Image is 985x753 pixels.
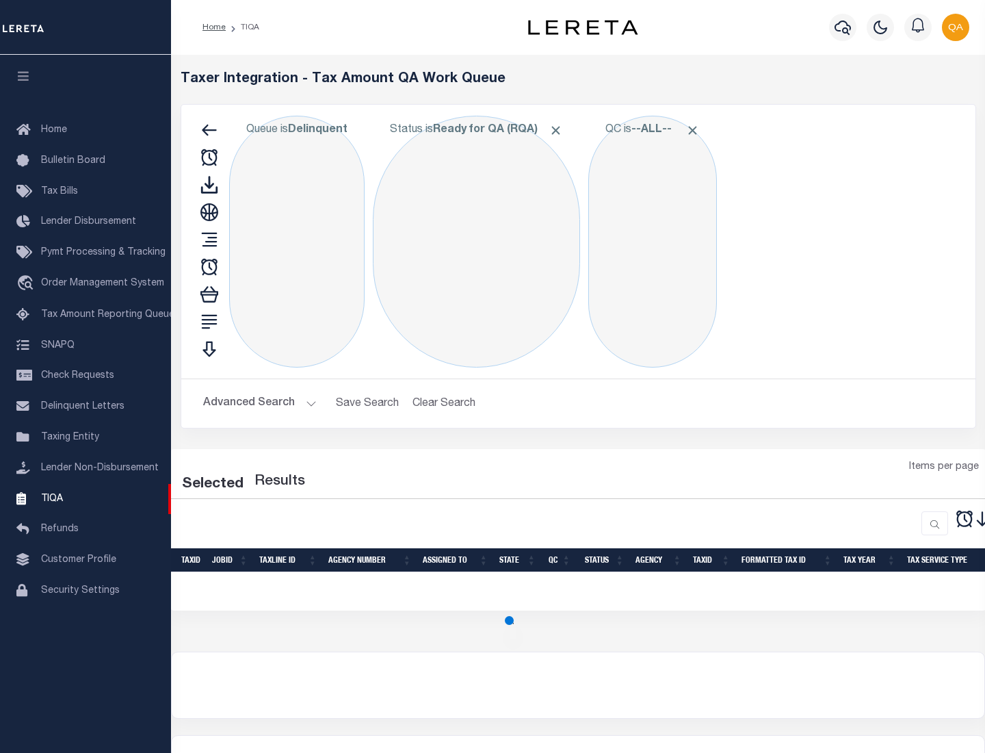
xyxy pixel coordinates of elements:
b: Delinquent [288,125,347,136]
span: Delinquent Letters [41,402,124,411]
span: Order Management System [41,279,164,288]
a: Home [202,23,226,31]
span: Lender Non-Disbursement [41,463,159,473]
span: Check Requests [41,371,114,381]
span: Security Settings [41,586,120,596]
th: State [494,548,542,572]
span: Customer Profile [41,555,116,565]
div: Click to Edit [588,116,717,368]
i: travel_explore [16,275,38,293]
th: Agency Number [323,548,417,572]
img: logo-dark.svg [528,20,638,35]
span: TIQA [41,494,63,503]
span: Tax Bills [41,187,78,196]
th: JobID [207,548,254,572]
img: svg+xml;base64,PHN2ZyB4bWxucz0iaHR0cDovL3d3dy53My5vcmcvMjAwMC9zdmciIHBvaW50ZXItZXZlbnRzPSJub25lIi... [942,14,969,41]
span: Pymt Processing & Tracking [41,248,166,257]
span: Items per page [909,460,979,475]
span: SNAPQ [41,340,75,350]
span: Taxing Entity [41,433,99,442]
span: Bulletin Board [41,156,105,166]
span: Refunds [41,524,79,534]
span: Home [41,125,67,135]
h5: Taxer Integration - Tax Amount QA Work Queue [181,71,976,88]
div: Click to Edit [229,116,365,368]
b: --ALL-- [631,125,672,136]
th: Status [577,548,630,572]
th: QC [542,548,577,572]
li: TIQA [226,21,259,34]
span: Lender Disbursement [41,217,136,227]
b: Ready for QA (RQA) [433,125,563,136]
th: Tax Year [838,548,902,572]
th: TaxID [687,548,736,572]
th: Assigned To [417,548,494,572]
button: Clear Search [407,390,482,417]
div: Click to Edit [373,116,580,368]
th: Agency [630,548,687,572]
div: Selected [182,474,244,496]
th: TaxLine ID [254,548,323,572]
span: Click to Remove [685,123,700,138]
span: Click to Remove [549,123,563,138]
label: Results [254,471,305,493]
th: TaxID [176,548,207,572]
button: Save Search [328,390,407,417]
span: Tax Amount Reporting Queue [41,310,174,320]
th: Formatted Tax ID [736,548,838,572]
button: Advanced Search [203,390,317,417]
